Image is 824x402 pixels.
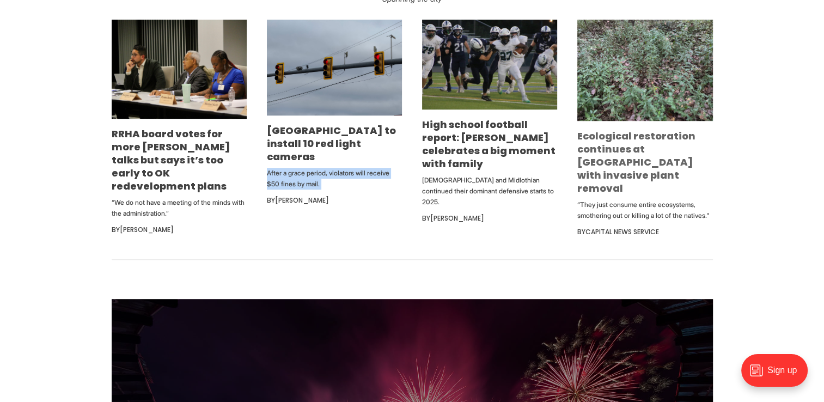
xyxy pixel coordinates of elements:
iframe: portal-trigger [732,349,824,402]
p: [DEMOGRAPHIC_DATA] and Midlothian continued their dominant defensive starts to 2025. [422,175,557,208]
img: Richmond to install 10 red light cameras [267,20,402,115]
img: High school football report: Atlee's Dewey celebrates a big moment with family [422,20,557,109]
div: By [267,194,402,207]
a: Ecological restoration continues at [GEOGRAPHIC_DATA] with invasive plant removal [577,129,695,195]
div: By [422,212,557,225]
a: [PERSON_NAME] [120,225,174,234]
img: Ecological restoration continues at Chapel Island with invasive plant removal [577,20,712,121]
p: “They just consume entire ecosystems, smothering out or killing a lot of the natives." [577,199,712,221]
a: [GEOGRAPHIC_DATA] to install 10 red light cameras [267,124,396,163]
a: High school football report: [PERSON_NAME] celebrates a big moment with family [422,118,556,170]
a: RRHA board votes for more [PERSON_NAME] talks but says it’s too early to OK redevelopment plans [112,127,230,193]
div: By [577,226,712,239]
p: “We do not have a meeting of the minds with the administration.” [112,197,247,219]
a: [PERSON_NAME] [430,214,484,223]
img: RRHA board votes for more Gilpin talks but says it’s too early to OK redevelopment plans [112,20,247,119]
a: Capital News Service [585,227,659,236]
p: After a grace period, violators will receive $50 fines by mail. [267,168,402,190]
a: [PERSON_NAME] [275,196,329,205]
div: By [112,223,247,236]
